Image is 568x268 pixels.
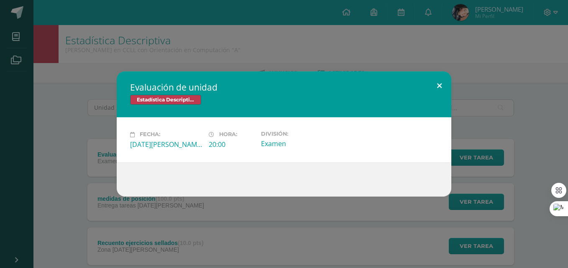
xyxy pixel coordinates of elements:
span: Fecha: [140,131,160,138]
button: Close (Esc) [427,71,451,100]
span: Hora: [219,131,237,138]
label: División: [261,131,333,137]
div: 20:00 [209,140,254,149]
h2: Evaluación de unidad [130,81,438,93]
div: Examen [261,139,333,148]
span: Estadística Descriptiva [130,95,201,105]
div: [DATE][PERSON_NAME] [130,140,202,149]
